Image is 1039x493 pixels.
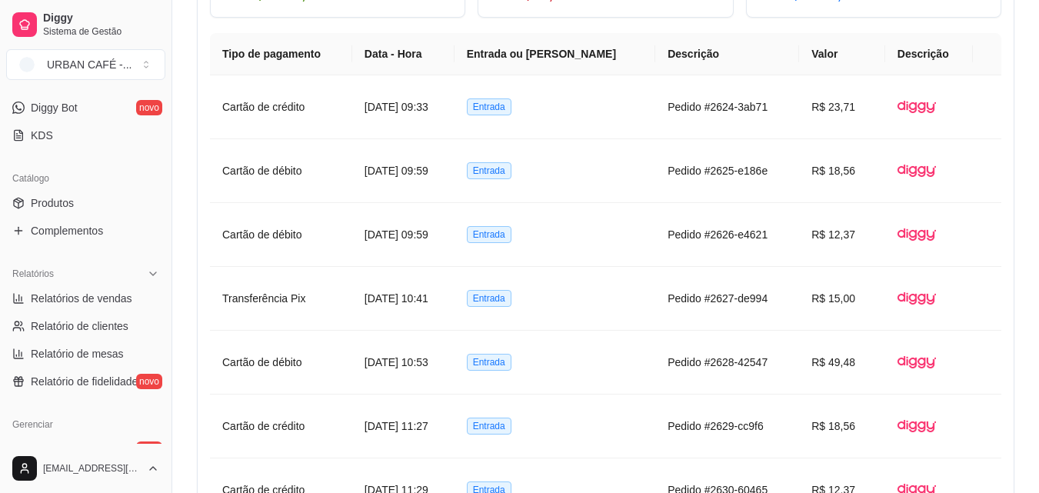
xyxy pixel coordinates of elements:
span: Relatório de fidelidade [31,374,138,389]
span: Complementos [31,223,103,238]
article: Cartão de crédito [222,98,340,115]
article: [DATE] 11:27 [365,418,442,435]
article: Cartão de débito [222,354,340,371]
article: Cartão de débito [222,162,340,179]
img: diggy [897,407,936,445]
article: Cartão de débito [222,226,340,243]
td: Pedido #2626-e4621 [655,203,799,267]
a: Relatório de fidelidadenovo [6,369,165,394]
a: Diggy Botnovo [6,95,165,120]
div: Catálogo [6,166,165,191]
article: R$ 49,48 [811,354,873,371]
article: Cartão de crédito [222,418,340,435]
span: Relatório de mesas [31,346,124,361]
article: R$ 23,71 [811,98,873,115]
span: Entrada [467,418,511,435]
th: Descrição [655,33,799,75]
td: Pedido #2625-e186e [655,139,799,203]
th: Descrição [885,33,973,75]
button: [EMAIL_ADDRESS][DOMAIN_NAME] [6,450,165,487]
a: DiggySistema de Gestão [6,6,165,43]
img: diggy [897,343,936,381]
td: Pedido #2628-42547 [655,331,799,395]
a: KDS [6,123,165,148]
span: Entrada [467,226,511,243]
th: Tipo de pagamento [210,33,352,75]
span: Entregadores [31,441,95,457]
img: diggy [897,215,936,254]
article: R$ 12,37 [811,226,873,243]
article: [DATE] 09:33 [365,98,442,115]
img: diggy [897,152,936,190]
span: Relatório de clientes [31,318,128,334]
span: Relatórios [12,268,54,280]
a: Relatórios de vendas [6,286,165,311]
article: [DATE] 10:41 [365,290,442,307]
div: URBAN CAFÉ - ... [47,57,132,72]
span: [EMAIL_ADDRESS][DOMAIN_NAME] [43,462,141,475]
article: R$ 18,56 [811,162,873,179]
div: Gerenciar [6,412,165,437]
article: Transferência Pix [222,290,340,307]
span: Sistema de Gestão [43,25,159,38]
img: diggy [897,88,936,126]
a: Relatório de mesas [6,341,165,366]
th: Valor [799,33,885,75]
a: Complementos [6,218,165,243]
span: Entrada [467,290,511,307]
button: Select a team [6,49,165,80]
article: [DATE] 09:59 [365,226,442,243]
th: Entrada ou [PERSON_NAME] [455,33,656,75]
article: [DATE] 09:59 [365,162,442,179]
article: R$ 15,00 [811,290,873,307]
a: Entregadoresnovo [6,437,165,461]
td: Pedido #2624-3ab71 [655,75,799,139]
span: Diggy Bot [31,100,78,115]
span: Entrada [467,354,511,371]
span: Relatórios de vendas [31,291,132,306]
article: [DATE] 10:53 [365,354,442,371]
img: diggy [897,279,936,318]
span: KDS [31,128,53,143]
span: Entrada [467,98,511,115]
span: Diggy [43,12,159,25]
a: Produtos [6,191,165,215]
span: Entrada [467,162,511,179]
span: Produtos [31,195,74,211]
td: Pedido #2627-de994 [655,267,799,331]
a: Relatório de clientes [6,314,165,338]
th: Data - Hora [352,33,455,75]
article: R$ 18,56 [811,418,873,435]
td: Pedido #2629-cc9f6 [655,395,799,458]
